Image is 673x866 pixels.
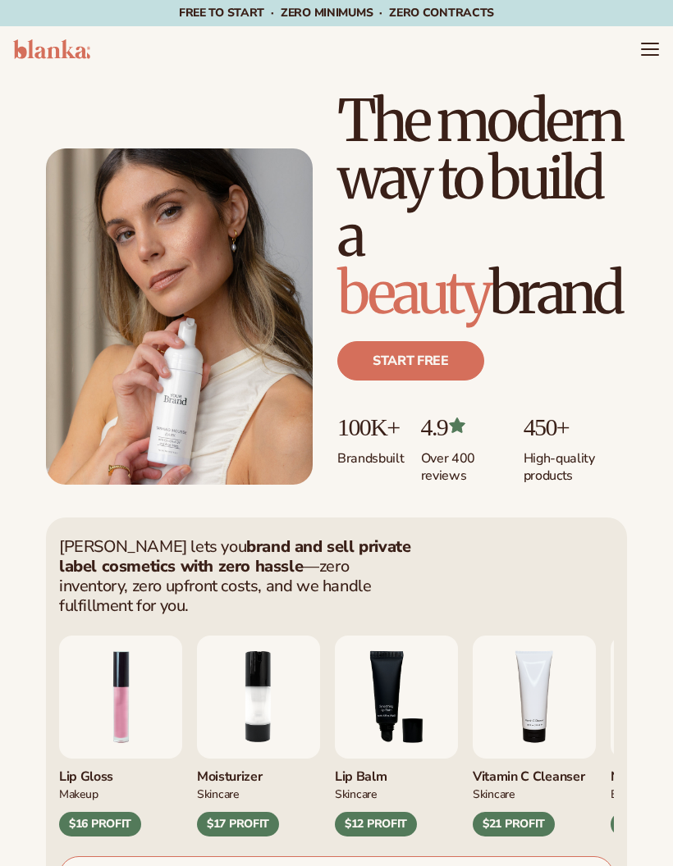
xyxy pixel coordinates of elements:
[13,39,90,59] img: logo
[59,537,412,616] p: [PERSON_NAME] lets you —zero inventory, zero upfront costs, and we handle fulfillment for you.
[421,413,507,440] p: 4.9
[59,759,182,786] div: Lip Gloss
[46,148,313,485] img: Female holding tanning mousse.
[473,759,596,786] div: Vitamin C Cleanser
[59,536,410,577] strong: brand and sell private label cosmetics with zero hassle
[335,812,417,836] div: $12 PROFIT
[59,812,141,836] div: $16 PROFIT
[421,440,507,485] p: Over 400 reviews
[335,759,458,786] div: Lip Balm
[337,341,484,381] a: Start free
[197,812,279,836] div: $17 PROFIT
[337,413,405,440] p: 100K+
[59,636,182,759] img: Pink lip gloss.
[337,257,489,329] span: beauty
[524,440,627,485] p: High-quality products
[335,636,458,759] img: Smoothing lip balm.
[524,413,627,440] p: 450+
[337,92,627,321] h1: The modern way to build a brand
[473,636,596,759] img: Vitamin c cleanser.
[197,785,239,802] div: SKINCARE
[197,636,320,759] img: Moisturizing lotion.
[197,759,320,786] div: Moisturizer
[179,5,494,21] span: Free to start · ZERO minimums · ZERO contracts
[473,785,515,802] div: Skincare
[59,785,98,802] div: MAKEUP
[611,785,661,802] div: BODY Care
[335,785,377,802] div: SKINCARE
[640,39,660,59] summary: Menu
[473,812,555,836] div: $21 PROFIT
[337,440,405,467] p: Brands built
